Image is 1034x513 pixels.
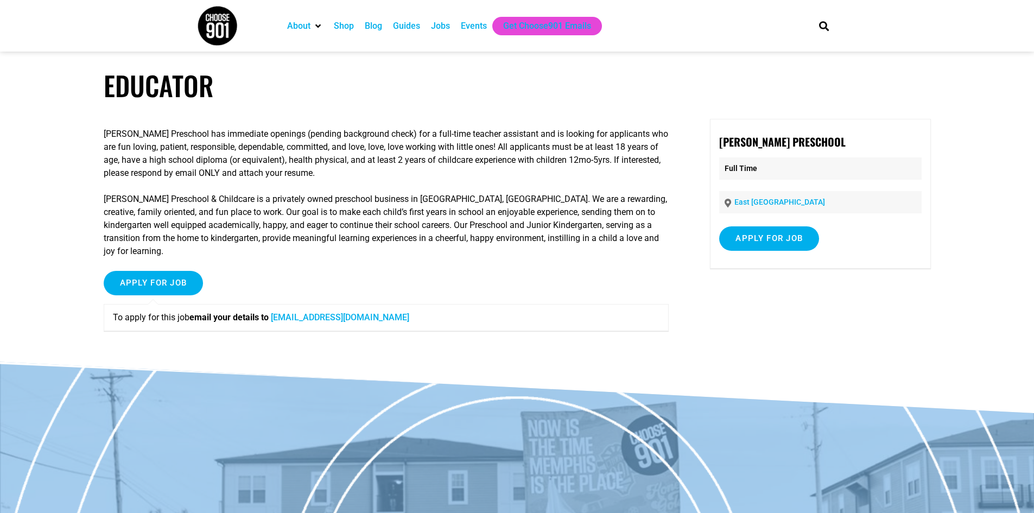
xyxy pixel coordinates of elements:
a: About [287,20,310,33]
h1: Educator [104,69,931,102]
a: Jobs [431,20,450,33]
a: Get Choose901 Emails [503,20,591,33]
strong: email your details to [189,312,269,322]
a: Shop [334,20,354,33]
nav: Main nav [282,17,801,35]
div: Search [815,17,833,35]
p: Full Time [719,157,921,180]
a: Blog [365,20,382,33]
a: Events [461,20,487,33]
div: About [282,17,328,35]
p: [PERSON_NAME] Preschool has immediate openings (pending background check) for a full-time teacher... [104,128,669,180]
p: [PERSON_NAME] Preschool & Childcare is a privately owned preschool business in [GEOGRAPHIC_DATA],... [104,193,669,258]
p: To apply for this job [113,311,660,324]
a: Guides [393,20,420,33]
input: Apply for job [104,271,204,295]
input: Apply for job [719,226,819,251]
a: East [GEOGRAPHIC_DATA] [734,198,825,206]
strong: [PERSON_NAME] Preschool [719,134,846,150]
a: [EMAIL_ADDRESS][DOMAIN_NAME] [271,312,409,322]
